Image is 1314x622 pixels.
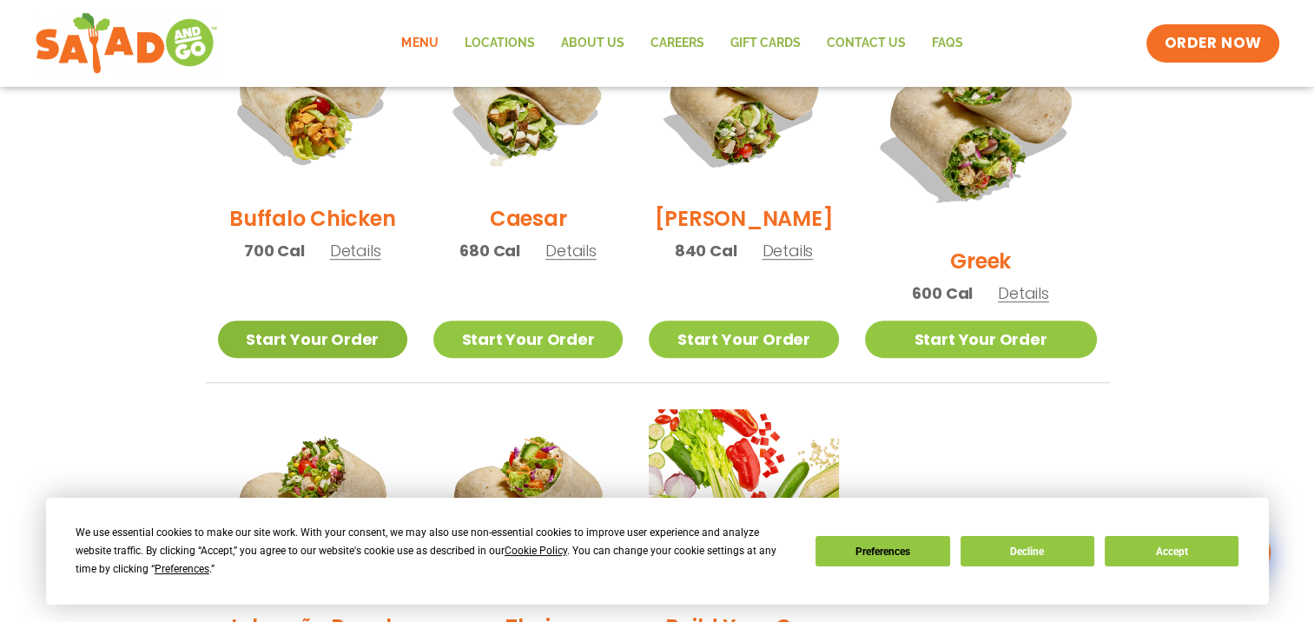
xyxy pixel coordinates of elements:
[950,246,1011,276] h2: Greek
[229,203,395,234] h2: Buffalo Chicken
[35,9,218,78] img: new-SAG-logo-768×292
[912,281,973,305] span: 600 Cal
[155,563,209,575] span: Preferences
[505,545,567,557] span: Cookie Policy
[865,1,1097,233] img: Product photo for Greek Wrap
[1105,536,1238,566] button: Accept
[865,321,1097,358] a: Start Your Order
[1164,33,1261,54] span: ORDER NOW
[76,524,795,579] div: We use essential cookies to make our site work. With your consent, we may also use non-essential ...
[649,409,838,599] img: Product photo for Build Your Own
[654,203,833,234] h2: [PERSON_NAME]
[218,409,407,599] img: Product photo for Jalapeño Ranch Wrap
[218,1,407,190] img: Product photo for Buffalo Chicken Wrap
[244,239,305,262] span: 700 Cal
[637,23,716,63] a: Careers
[388,23,975,63] nav: Menu
[433,321,623,358] a: Start Your Order
[46,498,1269,605] div: Cookie Consent Prompt
[815,536,949,566] button: Preferences
[961,536,1094,566] button: Decline
[545,240,597,261] span: Details
[490,203,567,234] h2: Caesar
[649,1,838,190] img: Product photo for Cobb Wrap
[547,23,637,63] a: About Us
[459,239,520,262] span: 680 Cal
[330,240,381,261] span: Details
[433,1,623,190] img: Product photo for Caesar Wrap
[918,23,975,63] a: FAQs
[388,23,451,63] a: Menu
[451,23,547,63] a: Locations
[1146,24,1278,63] a: ORDER NOW
[218,321,407,358] a: Start Your Order
[762,240,813,261] span: Details
[649,321,838,358] a: Start Your Order
[813,23,918,63] a: Contact Us
[998,282,1049,304] span: Details
[433,409,623,599] img: Product photo for Thai Wrap
[716,23,813,63] a: GIFT CARDS
[675,239,737,262] span: 840 Cal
